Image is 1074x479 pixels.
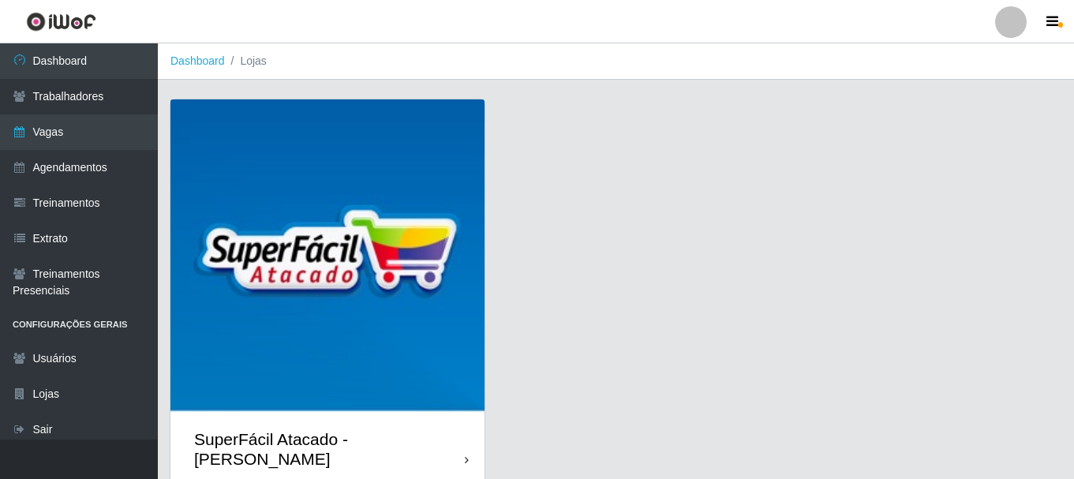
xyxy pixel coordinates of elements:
a: Dashboard [170,54,225,67]
div: SuperFácil Atacado - [PERSON_NAME] [194,429,465,469]
img: cardImg [170,99,485,414]
nav: breadcrumb [158,43,1074,80]
img: CoreUI Logo [26,12,96,32]
li: Lojas [225,53,267,69]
